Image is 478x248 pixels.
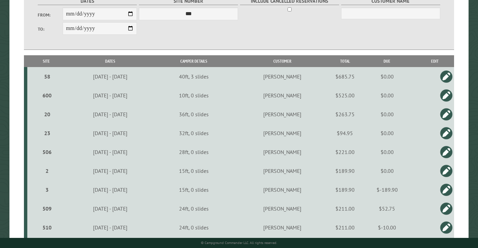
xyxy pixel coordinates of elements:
[233,67,332,86] td: [PERSON_NAME]
[66,224,154,231] div: [DATE] - [DATE]
[331,55,358,67] th: Total
[201,241,277,245] small: © Campground Commander LLC. All rights reserved.
[66,186,154,193] div: [DATE] - [DATE]
[233,105,332,124] td: [PERSON_NAME]
[331,86,358,105] td: $525.00
[30,130,64,136] div: 23
[30,186,64,193] div: 3
[331,180,358,199] td: $189.90
[66,73,154,80] div: [DATE] - [DATE]
[30,167,64,174] div: 2
[233,55,332,67] th: Customer
[66,205,154,212] div: [DATE] - [DATE]
[155,55,233,67] th: Camper Details
[66,149,154,155] div: [DATE] - [DATE]
[155,199,233,218] td: 24ft, 0 slides
[233,161,332,180] td: [PERSON_NAME]
[66,92,154,99] div: [DATE] - [DATE]
[30,92,64,99] div: 600
[331,161,358,180] td: $189.90
[358,199,416,218] td: $52.75
[65,55,155,67] th: Dates
[66,130,154,136] div: [DATE] - [DATE]
[38,12,62,18] label: From:
[331,143,358,161] td: $221.00
[358,180,416,199] td: $-189.90
[155,161,233,180] td: 15ft, 0 slides
[66,167,154,174] div: [DATE] - [DATE]
[30,205,64,212] div: 509
[358,55,416,67] th: Due
[155,124,233,143] td: 32ft, 0 slides
[30,149,64,155] div: 506
[27,55,65,67] th: Site
[331,199,358,218] td: $211.00
[358,143,416,161] td: $0.00
[155,67,233,86] td: 40ft, 3 slides
[358,105,416,124] td: $0.00
[155,180,233,199] td: 15ft, 0 slides
[233,199,332,218] td: [PERSON_NAME]
[331,67,358,86] td: $685.75
[30,111,64,118] div: 20
[155,218,233,237] td: 24ft, 0 slides
[358,86,416,105] td: $0.00
[233,86,332,105] td: [PERSON_NAME]
[30,224,64,231] div: 510
[358,67,416,86] td: $0.00
[331,105,358,124] td: $263.75
[155,143,233,161] td: 28ft, 0 slides
[233,218,332,237] td: [PERSON_NAME]
[233,143,332,161] td: [PERSON_NAME]
[331,218,358,237] td: $211.00
[358,218,416,237] td: $-10.00
[233,124,332,143] td: [PERSON_NAME]
[416,55,454,67] th: Edit
[155,105,233,124] td: 36ft, 0 slides
[331,124,358,143] td: $94.95
[358,161,416,180] td: $0.00
[30,73,64,80] div: 58
[233,180,332,199] td: [PERSON_NAME]
[358,124,416,143] td: $0.00
[155,86,233,105] td: 10ft, 0 slides
[38,26,62,32] label: To:
[66,111,154,118] div: [DATE] - [DATE]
